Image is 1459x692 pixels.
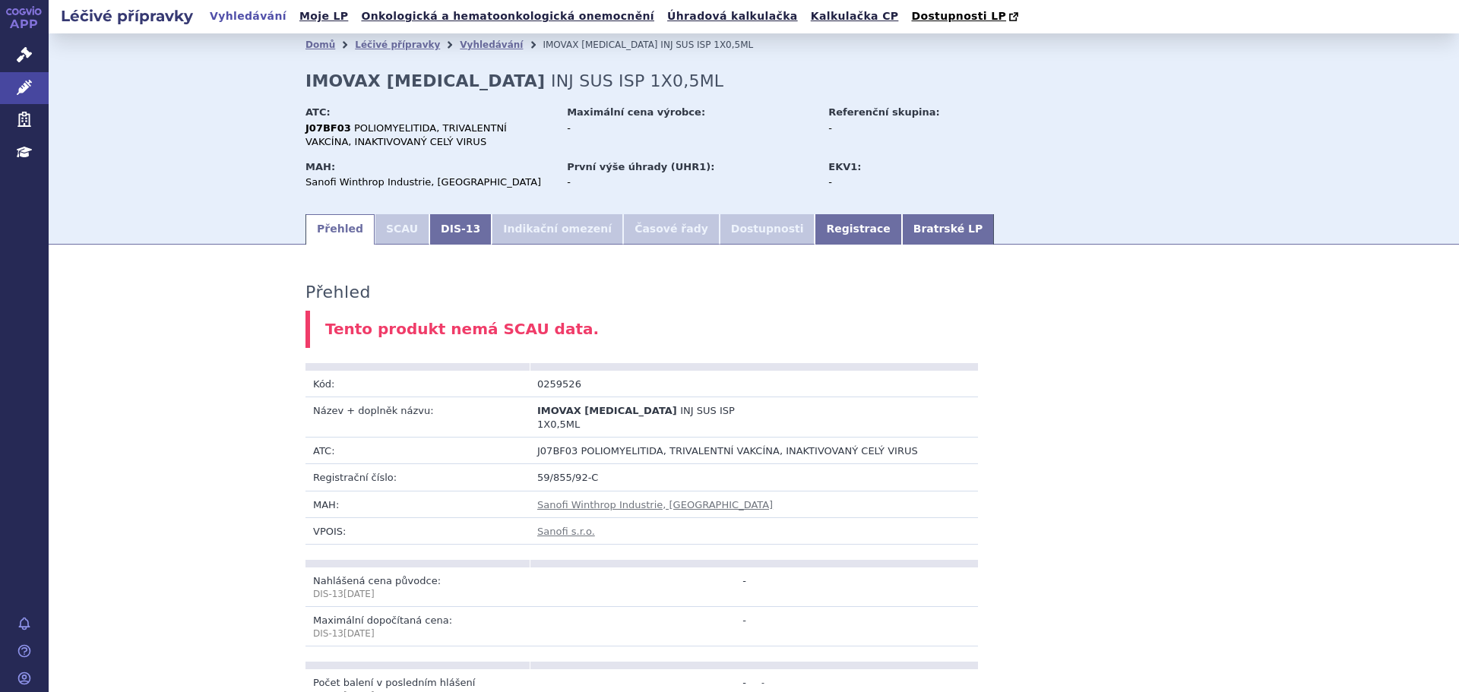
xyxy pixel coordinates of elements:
[537,499,773,510] a: Sanofi Winthrop Industrie, [GEOGRAPHIC_DATA]
[305,39,335,50] a: Domů
[305,438,530,464] td: ATC:
[295,6,353,27] a: Moje LP
[305,161,335,172] strong: MAH:
[305,397,530,437] td: Název + doplněk názvu:
[305,567,530,607] td: Nahlášená cena původce:
[305,106,331,118] strong: ATC:
[537,445,578,457] span: J07BF03
[305,491,530,517] td: MAH:
[530,464,978,491] td: 59/855/92-C
[530,371,754,397] td: 0259526
[305,464,530,491] td: Registrační číslo:
[305,122,507,147] span: POLIOMYELITIDA, TRIVALENTNÍ VAKCÍNA, INAKTIVOVANÝ CELÝ VIRUS
[305,214,375,245] a: Přehled
[663,6,802,27] a: Úhradová kalkulačka
[567,175,814,189] div: -
[907,6,1026,27] a: Dostupnosti LP
[305,283,371,302] h3: Přehled
[828,122,999,135] div: -
[815,214,901,245] a: Registrace
[660,39,753,50] span: INJ SUS ISP 1X0,5ML
[49,5,205,27] h2: Léčivé přípravky
[460,39,523,50] a: Vyhledávání
[567,106,705,118] strong: Maximální cena výrobce:
[567,122,814,135] div: -
[343,589,375,599] span: [DATE]
[305,371,530,397] td: Kód:
[205,6,291,27] a: Vyhledávání
[530,567,754,607] td: -
[911,10,1006,22] span: Dostupnosti LP
[305,71,545,90] strong: IMOVAX [MEDICAL_DATA]
[537,405,677,416] span: IMOVAX [MEDICAL_DATA]
[828,106,939,118] strong: Referenční skupina:
[305,607,530,646] td: Maximální dopočítaná cena:
[581,445,917,457] span: POLIOMYELITIDA, TRIVALENTNÍ VAKCÍNA, INAKTIVOVANÝ CELÝ VIRUS
[537,526,595,537] a: Sanofi s.r.o.
[305,175,552,189] div: Sanofi Winthrop Industrie, [GEOGRAPHIC_DATA]
[355,39,440,50] a: Léčivé přípravky
[305,311,1202,348] div: Tento produkt nemá SCAU data.
[543,39,657,50] span: IMOVAX [MEDICAL_DATA]
[551,71,723,90] span: INJ SUS ISP 1X0,5ML
[828,161,861,172] strong: EKV1:
[313,627,522,640] p: DIS-13
[828,175,999,189] div: -
[343,628,375,639] span: [DATE]
[305,517,530,544] td: VPOIS:
[356,6,659,27] a: Onkologická a hematoonkologická onemocnění
[537,405,735,430] span: INJ SUS ISP 1X0,5ML
[567,161,714,172] strong: První výše úhrady (UHR1):
[902,214,994,245] a: Bratrské LP
[530,607,754,646] td: -
[806,6,904,27] a: Kalkulačka CP
[305,122,351,134] strong: J07BF03
[313,588,522,601] p: DIS-13
[429,214,492,245] a: DIS-13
